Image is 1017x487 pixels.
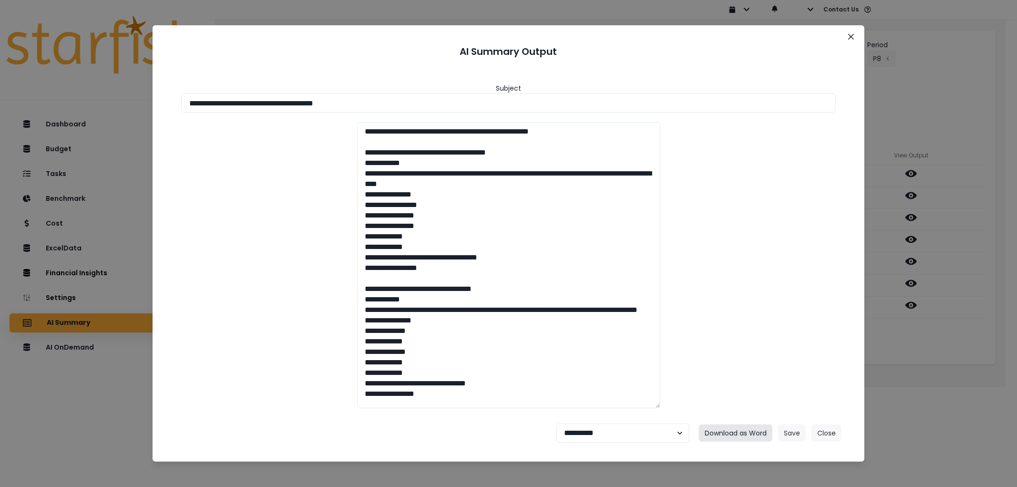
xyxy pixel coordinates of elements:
[812,425,842,442] button: Close
[699,425,772,442] button: Download as Word
[164,37,853,66] header: AI Summary Output
[778,425,806,442] button: Save
[843,29,859,44] button: Close
[496,83,521,93] header: Subject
